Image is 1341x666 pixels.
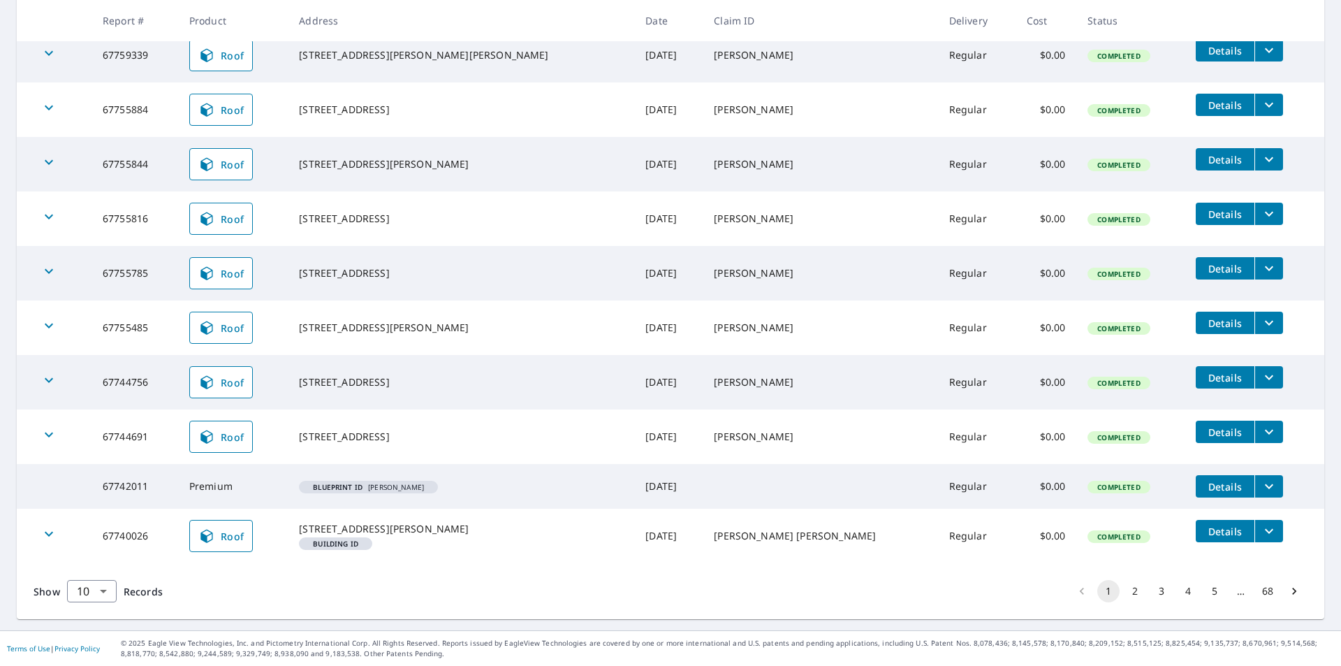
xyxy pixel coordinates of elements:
[1016,301,1077,355] td: $0.00
[189,312,254,344] a: Roof
[938,509,1016,563] td: Regular
[198,374,244,391] span: Roof
[178,464,288,509] td: Premium
[1204,99,1246,112] span: Details
[703,246,937,301] td: [PERSON_NAME]
[634,28,703,82] td: [DATE]
[299,103,623,117] div: [STREET_ADDRESS]
[703,410,937,464] td: [PERSON_NAME]
[1196,366,1254,389] button: detailsBtn-67744756
[91,82,178,137] td: 67755884
[1089,532,1148,542] span: Completed
[91,137,178,191] td: 67755844
[634,355,703,410] td: [DATE]
[703,191,937,246] td: [PERSON_NAME]
[299,522,623,536] div: [STREET_ADDRESS][PERSON_NAME]
[1016,464,1077,509] td: $0.00
[1254,312,1283,334] button: filesDropdownBtn-67755485
[121,638,1334,659] p: © 2025 Eagle View Technologies, Inc. and Pictometry International Corp. All Rights Reserved. Repo...
[198,428,244,445] span: Roof
[313,484,362,491] em: Blueprint ID
[198,265,244,282] span: Roof
[189,421,254,453] a: Roof
[299,48,623,62] div: [STREET_ADDRESS][PERSON_NAME][PERSON_NAME]
[91,28,178,82] td: 67759339
[1089,482,1148,492] span: Completed
[313,540,358,547] em: Building ID
[634,246,703,301] td: [DATE]
[299,157,623,171] div: [STREET_ADDRESS][PERSON_NAME]
[1254,94,1283,116] button: filesDropdownBtn-67755884
[67,572,117,611] div: 10
[634,509,703,563] td: [DATE]
[189,94,254,126] a: Roof
[938,301,1016,355] td: Regular
[1016,137,1077,191] td: $0.00
[198,101,244,118] span: Roof
[91,464,178,509] td: 67742011
[1196,94,1254,116] button: detailsBtn-67755884
[198,528,244,544] span: Roof
[1204,426,1246,439] span: Details
[634,191,703,246] td: [DATE]
[703,28,937,82] td: [PERSON_NAME]
[1254,421,1283,443] button: filesDropdownBtn-67744691
[1254,475,1283,498] button: filesDropdownBtn-67742011
[299,212,623,226] div: [STREET_ADDRESS]
[189,203,254,235] a: Roof
[1196,475,1254,498] button: detailsBtn-67742011
[1097,580,1120,602] button: page 1
[634,464,703,509] td: [DATE]
[1254,366,1283,389] button: filesDropdownBtn-67744756
[938,464,1016,509] td: Regular
[189,366,254,398] a: Roof
[634,410,703,464] td: [DATE]
[938,28,1016,82] td: Regular
[703,137,937,191] td: [PERSON_NAME]
[1089,160,1148,170] span: Completed
[1016,191,1077,246] td: $0.00
[1254,203,1283,225] button: filesDropdownBtn-67755816
[1177,580,1199,602] button: Go to page 4
[299,375,623,389] div: [STREET_ADDRESS]
[189,39,254,71] a: Roof
[1016,410,1077,464] td: $0.00
[91,301,178,355] td: 67755485
[634,137,703,191] td: [DATE]
[67,580,117,602] div: Show 10 records
[34,585,60,598] span: Show
[91,191,178,246] td: 67755816
[1016,246,1077,301] td: $0.00
[1089,324,1148,333] span: Completed
[1196,203,1254,225] button: detailsBtn-67755816
[91,246,178,301] td: 67755785
[124,585,163,598] span: Records
[938,410,1016,464] td: Regular
[703,355,937,410] td: [PERSON_NAME]
[1204,480,1246,493] span: Details
[1196,148,1254,171] button: detailsBtn-67755844
[299,430,623,444] div: [STREET_ADDRESS]
[1196,39,1254,61] button: detailsBtn-67759339
[1204,208,1246,221] span: Details
[1150,580,1173,602] button: Go to page 3
[1196,257,1254,280] button: detailsBtn-67755785
[938,82,1016,137] td: Regular
[1016,28,1077,82] td: $0.00
[1230,584,1252,598] div: …
[1196,520,1254,542] button: detailsBtn-67740026
[938,191,1016,246] td: Regular
[938,246,1016,301] td: Regular
[938,355,1016,410] td: Regular
[1089,378,1148,388] span: Completed
[1089,215,1148,224] span: Completed
[1254,520,1283,542] button: filesDropdownBtn-67740026
[198,156,244,173] span: Roof
[1204,44,1246,57] span: Details
[1254,148,1283,171] button: filesDropdownBtn-67755844
[1016,82,1077,137] td: $0.00
[1204,317,1246,330] span: Details
[198,319,244,336] span: Roof
[91,410,178,464] td: 67744691
[7,644,50,653] a: Terms of Use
